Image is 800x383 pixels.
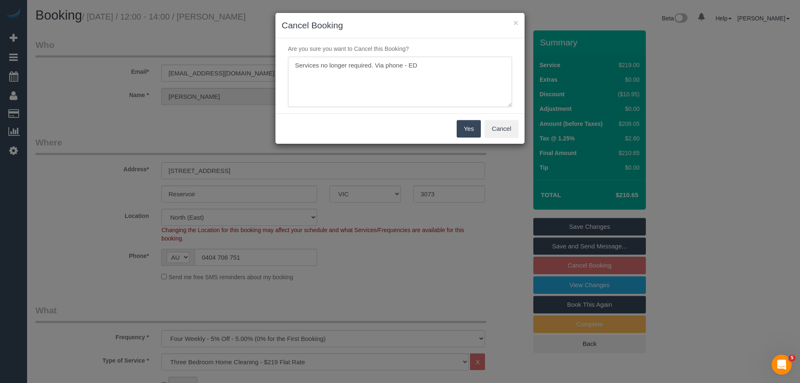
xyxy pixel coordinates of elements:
button: × [513,18,518,27]
h3: Cancel Booking [282,19,518,32]
sui-modal: Cancel Booking [275,13,525,144]
button: Yes [457,120,481,138]
iframe: Intercom live chat [772,355,792,375]
button: Cancel [485,120,518,138]
p: Are you sure you want to Cancel this Booking? [282,45,518,53]
span: 5 [789,355,795,361]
